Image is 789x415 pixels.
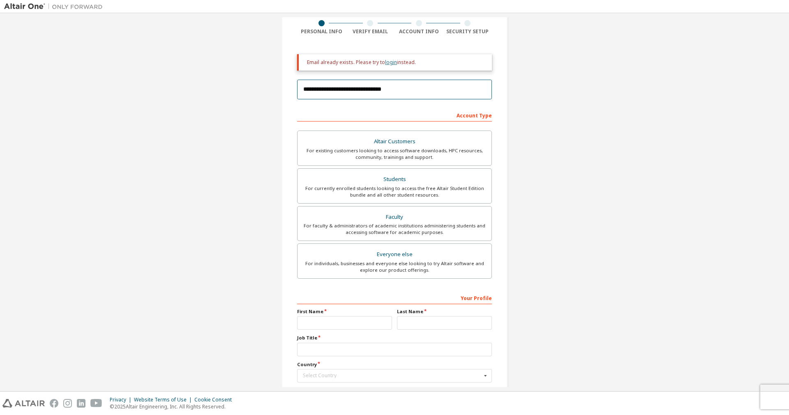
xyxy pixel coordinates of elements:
div: Everyone else [302,249,487,260]
img: linkedin.svg [77,399,85,408]
div: Account Info [394,28,443,35]
label: Job Title [297,335,492,341]
div: For currently enrolled students looking to access the free Altair Student Edition bundle and all ... [302,185,487,198]
label: First Name [297,308,392,315]
p: © 2025 Altair Engineering, Inc. All Rights Reserved. [110,403,237,410]
div: Email already exists. Please try to instead. [307,59,485,66]
div: Website Terms of Use [134,397,194,403]
label: Last Name [397,308,492,315]
div: Select Country [303,373,482,378]
div: Privacy [110,397,134,403]
div: Personal Info [297,28,346,35]
div: Verify Email [346,28,395,35]
div: Cookie Consent [194,397,237,403]
div: Faculty [302,211,487,223]
div: Students [302,174,487,185]
img: Altair One [4,2,107,11]
div: For individuals, businesses and everyone else looking to try Altair software and explore our prod... [302,260,487,273]
div: Altair Customers [302,136,487,147]
div: For existing customers looking to access software downloads, HPC resources, community, trainings ... [302,147,487,160]
img: facebook.svg [50,399,58,408]
div: Your Profile [297,291,492,304]
div: For faculty & administrators of academic institutions administering students and accessing softwa... [302,222,487,236]
img: youtube.svg [90,399,102,408]
label: Country [297,361,492,368]
div: Security Setup [443,28,492,35]
img: instagram.svg [63,399,72,408]
div: Account Type [297,108,492,122]
img: altair_logo.svg [2,399,45,408]
a: login [385,59,397,66]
